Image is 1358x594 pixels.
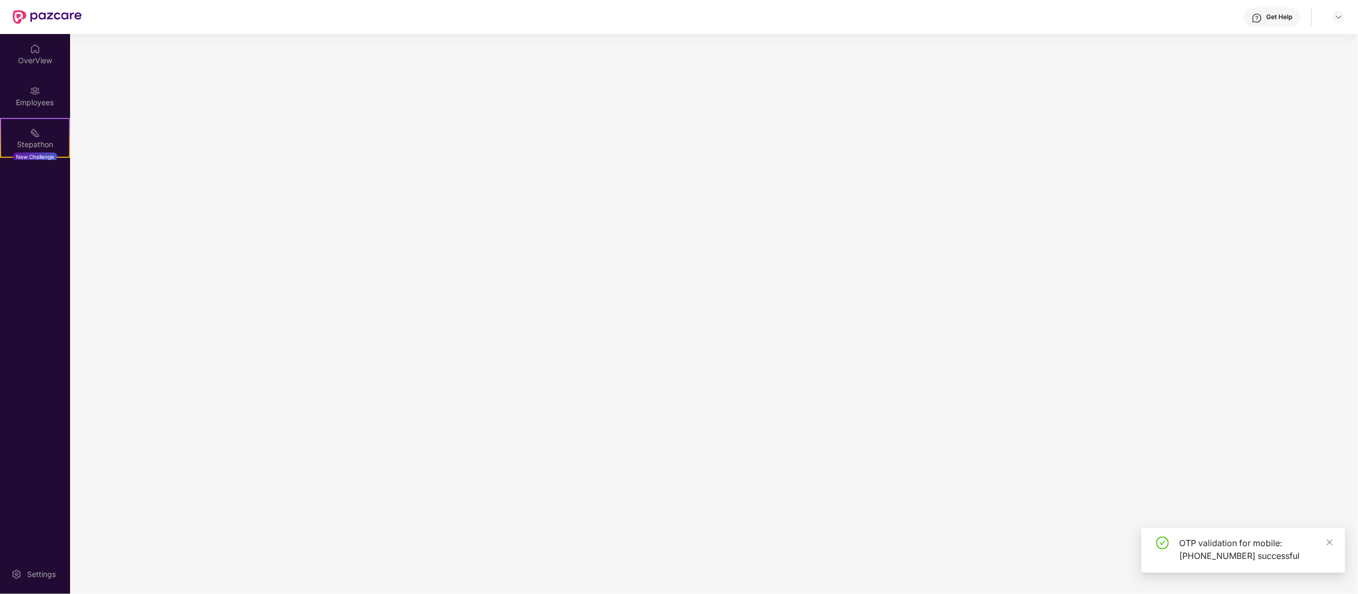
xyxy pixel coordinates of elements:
[1252,13,1262,23] img: svg+xml;base64,PHN2ZyBpZD0iSGVscC0zMngzMiIgeG1sbnM9Imh0dHA6Ly93d3cudzMub3JnLzIwMDAvc3ZnIiB3aWR0aD...
[11,569,22,580] img: svg+xml;base64,PHN2ZyBpZD0iU2V0dGluZy0yMHgyMCIgeG1sbnM9Imh0dHA6Ly93d3cudzMub3JnLzIwMDAvc3ZnIiB3aW...
[1156,537,1169,549] span: check-circle
[13,152,57,161] div: New Challenge
[30,44,40,54] img: svg+xml;base64,PHN2ZyBpZD0iSG9tZSIgeG1sbnM9Imh0dHA6Ly93d3cudzMub3JnLzIwMDAvc3ZnIiB3aWR0aD0iMjAiIG...
[1326,539,1334,546] span: close
[30,128,40,138] img: svg+xml;base64,PHN2ZyB4bWxucz0iaHR0cDovL3d3dy53My5vcmcvMjAwMC9zdmciIHdpZHRoPSIyMSIgaGVpZ2h0PSIyMC...
[13,10,82,24] img: New Pazcare Logo
[1180,537,1333,562] div: OTP validation for mobile: [PHONE_NUMBER] successful
[1335,13,1343,21] img: svg+xml;base64,PHN2ZyBpZD0iRHJvcGRvd24tMzJ4MzIiIHhtbG5zPSJodHRwOi8vd3d3LnczLm9yZy8yMDAwL3N2ZyIgd2...
[24,569,59,580] div: Settings
[1267,13,1293,21] div: Get Help
[1,139,69,150] div: Stepathon
[30,86,40,96] img: svg+xml;base64,PHN2ZyBpZD0iRW1wbG95ZWVzIiB4bWxucz0iaHR0cDovL3d3dy53My5vcmcvMjAwMC9zdmciIHdpZHRoPS...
